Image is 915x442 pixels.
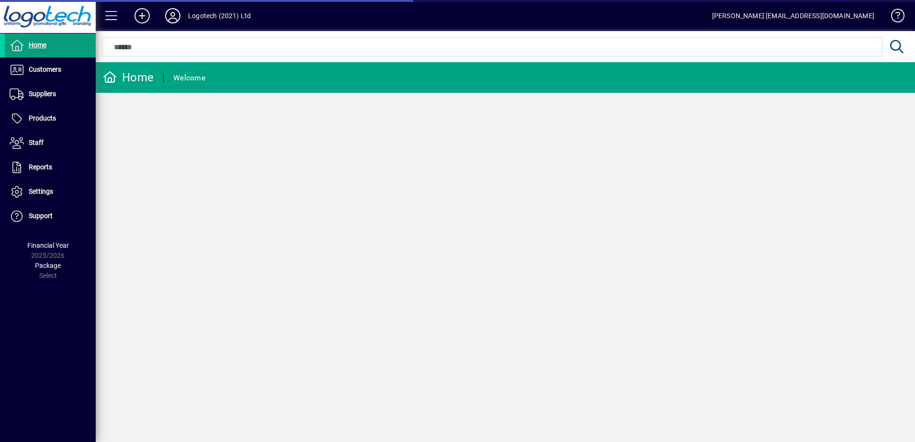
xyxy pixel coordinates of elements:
a: Knowledge Base [884,2,903,33]
div: Home [103,70,154,85]
span: Suppliers [29,90,56,98]
a: Staff [5,131,96,155]
span: Staff [29,139,44,146]
span: Home [29,41,46,49]
span: Settings [29,188,53,195]
span: Reports [29,163,52,171]
button: Profile [157,7,188,24]
div: Logotech (2021) Ltd [188,8,251,23]
a: Support [5,204,96,228]
span: Package [35,262,61,269]
a: Reports [5,155,96,179]
a: Suppliers [5,82,96,106]
span: Support [29,212,53,220]
div: Welcome [173,70,205,86]
a: Customers [5,58,96,82]
div: [PERSON_NAME] [EMAIL_ADDRESS][DOMAIN_NAME] [712,8,874,23]
span: Products [29,114,56,122]
button: Add [127,7,157,24]
a: Products [5,107,96,131]
span: Customers [29,66,61,73]
span: Financial Year [27,242,69,249]
a: Settings [5,180,96,204]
